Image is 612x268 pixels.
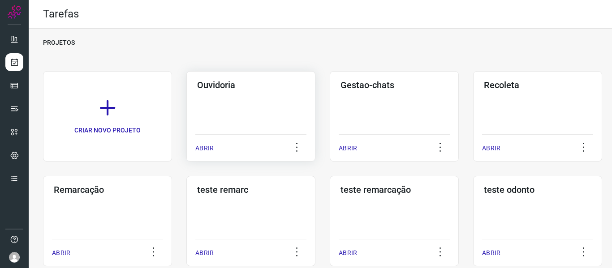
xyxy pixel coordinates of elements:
p: ABRIR [52,248,70,258]
h3: Ouvidoria [197,80,305,90]
h3: Gestao-chats [340,80,448,90]
h3: Remarcação [54,184,161,195]
h3: teste remarc [197,184,305,195]
h3: Recoleta [484,80,591,90]
p: ABRIR [482,248,500,258]
p: ABRIR [482,144,500,153]
p: ABRIR [339,248,357,258]
p: ABRIR [339,144,357,153]
p: CRIAR NOVO PROJETO [74,126,141,135]
img: avatar-user-boy.jpg [9,252,20,263]
h3: teste odonto [484,184,591,195]
p: ABRIR [195,248,214,258]
p: ABRIR [195,144,214,153]
p: PROJETOS [43,38,75,47]
img: Logo [8,5,21,19]
h3: teste remarcação [340,184,448,195]
h2: Tarefas [43,8,79,21]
